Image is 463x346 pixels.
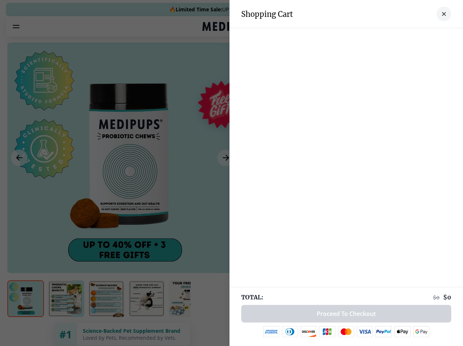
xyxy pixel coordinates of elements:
img: amex [263,326,279,337]
span: $ 0 [443,294,451,301]
img: paypal [375,326,392,337]
button: close-cart [437,7,451,21]
img: diners-club [282,326,298,337]
img: jcb [319,326,335,337]
span: TOTAL: [241,293,263,301]
img: visa [357,326,373,337]
h3: Shopping Cart [241,10,293,19]
img: mastercard [338,326,354,337]
img: discover [301,326,317,337]
img: apple [394,326,411,337]
span: $ 0 [433,294,440,301]
img: google [413,326,430,337]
